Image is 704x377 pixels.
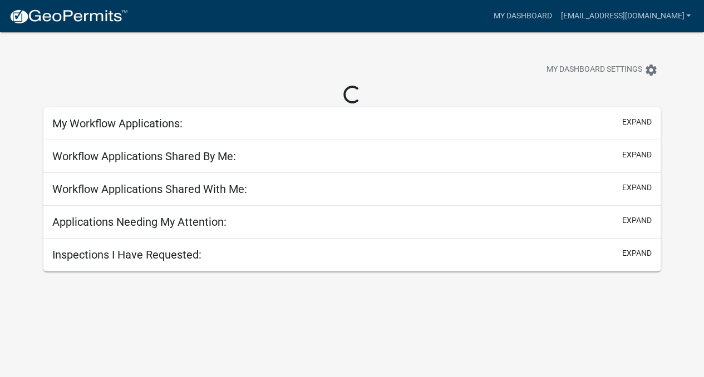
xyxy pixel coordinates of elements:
button: expand [622,247,652,259]
h5: Applications Needing My Attention: [52,215,227,229]
button: expand [622,215,652,226]
a: [EMAIL_ADDRESS][DOMAIN_NAME] [556,6,695,27]
button: expand [622,149,652,161]
h5: Workflow Applications Shared By Me: [52,150,236,163]
h5: My Workflow Applications: [52,117,183,130]
h5: Inspections I Have Requested: [52,248,201,261]
button: expand [622,116,652,128]
button: My Dashboard Settingssettings [538,59,667,81]
a: My Dashboard [489,6,556,27]
span: My Dashboard Settings [547,63,642,77]
i: settings [644,63,658,77]
button: expand [622,182,652,194]
h5: Workflow Applications Shared With Me: [52,182,247,196]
